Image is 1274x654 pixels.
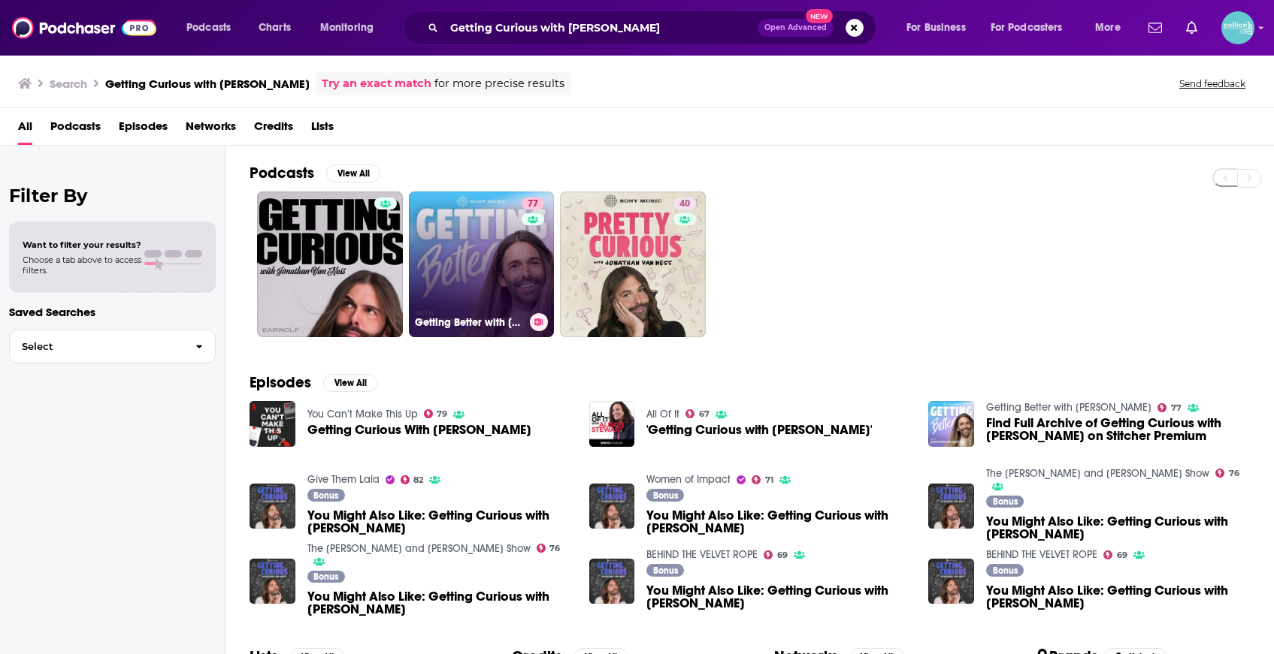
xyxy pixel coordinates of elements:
[186,114,236,145] a: Networks
[758,19,834,37] button: Open AdvancedNew
[537,544,561,553] a: 76
[986,584,1250,610] a: You Might Also Like: Getting Curious with Jonathan Van Ness
[986,401,1151,414] a: Getting Better with Jonathan Van Ness
[307,408,418,420] a: You Can’t Make This Up
[928,401,974,447] a: Find Full Archive of Getting Curious with Jonathan Van Ness on Stitcher Premium
[12,14,156,42] img: Podchaser - Follow, Share and Rate Podcasts
[646,408,679,420] a: All Of It
[1180,15,1203,41] a: Show notifications dropdown
[1095,17,1121,38] span: More
[259,17,291,38] span: Charts
[50,77,87,91] h3: Search
[307,423,531,436] a: Getting Curious With Jonathan Van Ness
[105,77,310,91] h3: Getting Curious with [PERSON_NAME]
[896,16,985,40] button: open menu
[249,16,300,40] a: Charts
[646,584,910,610] span: You Might Also Like: Getting Curious with [PERSON_NAME]
[1221,11,1254,44] img: User Profile
[250,401,295,447] img: Getting Curious With Jonathan Van Ness
[9,330,216,363] button: Select
[653,491,678,500] span: Bonus
[777,552,788,559] span: 69
[991,17,1063,38] span: For Podcasters
[653,566,678,575] span: Bonus
[986,584,1250,610] span: You Might Also Like: Getting Curious with [PERSON_NAME]
[928,559,974,604] img: You Might Also Like: Getting Curious with Jonathan Van Ness
[673,197,696,209] a: 40
[679,197,690,212] span: 40
[685,409,710,418] a: 67
[307,509,571,535] a: You Might Also Like: Getting Curious with Jonathan Van Ness
[986,515,1250,541] a: You Might Also Like: Getting Curious with Jonathan Van Ness
[413,477,423,484] span: 82
[986,417,1250,442] span: Find Full Archive of Getting Curious with [PERSON_NAME] on Stitcher Premium
[23,255,141,276] span: Choose a tab above to access filters.
[560,191,706,337] a: 40
[186,17,231,38] span: Podcasts
[313,572,338,581] span: Bonus
[993,566,1018,575] span: Bonus
[981,16,1085,40] button: open menu
[589,401,635,447] img: 'Getting Curious with Jonathan Van Ness'
[699,411,710,417] span: 67
[806,9,833,23] span: New
[522,197,544,209] a: 77
[986,467,1209,480] a: The Adam and Dr. Drew Show
[250,164,314,182] h2: Podcasts
[307,473,380,486] a: Give Them Lala
[589,559,635,604] img: You Might Also Like: Getting Curious with Jonathan Van Ness
[307,509,571,535] span: You Might Also Like: Getting Curious with [PERSON_NAME]
[906,17,966,38] span: For Business
[1221,11,1254,44] button: Show profile menu
[307,590,571,616] span: You Might Also Like: Getting Curious with [PERSON_NAME]
[1142,15,1168,41] a: Show notifications dropdown
[589,484,635,529] img: You Might Also Like: Getting Curious with Jonathan Van Ness
[250,559,295,604] a: You Might Also Like: Getting Curious with Jonathan Van Ness
[993,497,1018,506] span: Bonus
[311,114,334,145] a: Lists
[646,509,910,535] a: You Might Also Like: Getting Curious with Jonathan Van Ness
[765,477,773,484] span: 71
[415,316,524,329] h3: Getting Better with [PERSON_NAME]
[10,342,183,351] span: Select
[307,423,531,436] span: Getting Curious With [PERSON_NAME]
[250,373,311,392] h2: Episodes
[250,164,380,182] a: PodcastsView All
[322,75,431,92] a: Try an exact match
[444,16,758,40] input: Search podcasts, credits, & more...
[50,114,101,145] span: Podcasts
[986,548,1097,561] a: BEHIND THE VELVET ROPE
[928,484,974,529] a: You Might Also Like: Getting Curious with Jonathan Van Ness
[1171,405,1182,411] span: 77
[254,114,293,145] span: Credits
[764,24,827,32] span: Open Advanced
[752,475,773,484] a: 71
[986,417,1250,442] a: Find Full Archive of Getting Curious with Jonathan Van Ness on Stitcher Premium
[1117,552,1127,559] span: 69
[424,409,448,418] a: 79
[986,515,1250,541] span: You Might Also Like: Getting Curious with [PERSON_NAME]
[323,374,377,392] button: View All
[250,484,295,529] img: You Might Also Like: Getting Curious with Jonathan Van Ness
[528,197,538,212] span: 77
[417,11,891,45] div: Search podcasts, credits, & more...
[307,542,531,555] a: The Adam and Dr. Drew Show
[176,16,250,40] button: open menu
[646,584,910,610] a: You Might Also Like: Getting Curious with Jonathan Van Ness
[646,473,731,486] a: Women of Impact
[119,114,168,145] a: Episodes
[18,114,32,145] a: All
[401,475,424,484] a: 82
[434,75,564,92] span: for more precise results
